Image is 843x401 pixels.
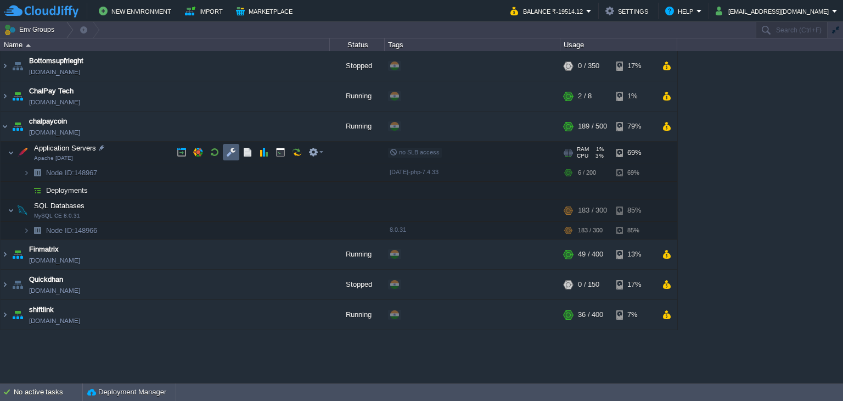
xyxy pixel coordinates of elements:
span: MySQL CE 8.0.31 [34,213,80,219]
span: Node ID: [46,169,74,177]
div: Running [330,240,385,269]
div: Stopped [330,51,385,81]
div: Usage [561,38,677,51]
span: [DATE]-php-7.4.33 [390,169,439,175]
div: Running [330,112,385,141]
img: AMDAwAAAACH5BAEAAAAALAAAAAABAAEAAAICRAEAOw== [1,270,9,299]
div: 69% [616,164,652,181]
img: AMDAwAAAACH5BAEAAAAALAAAAAABAAEAAAICRAEAOw== [30,164,45,181]
div: 85% [616,222,652,239]
a: [DOMAIN_NAME] [29,97,80,108]
div: 183 / 300 [578,222,603,239]
span: RAM [577,146,589,153]
a: [DOMAIN_NAME] [29,127,80,138]
img: AMDAwAAAACH5BAEAAAAALAAAAAABAAEAAAICRAEAOw== [1,300,9,330]
button: Settings [605,4,651,18]
span: SQL Databases [33,201,86,210]
a: [DOMAIN_NAME] [29,66,80,77]
span: 148967 [45,168,99,177]
div: 189 / 500 [578,112,607,141]
div: Status [330,38,384,51]
img: AMDAwAAAACH5BAEAAAAALAAAAAABAAEAAAICRAEAOw== [15,199,30,221]
a: Application ServersApache [DATE] [33,144,98,152]
button: New Environment [99,4,175,18]
a: chalpaycoin [29,116,67,127]
img: AMDAwAAAACH5BAEAAAAALAAAAAABAAEAAAICRAEAOw== [1,112,9,141]
button: Env Groups [4,22,58,37]
img: AMDAwAAAACH5BAEAAAAALAAAAAABAAEAAAICRAEAOw== [30,222,45,239]
div: 183 / 300 [578,199,607,221]
img: AMDAwAAAACH5BAEAAAAALAAAAAABAAEAAAICRAEAOw== [10,270,25,299]
a: Node ID:148966 [45,226,99,235]
div: 1% [616,81,652,111]
img: AMDAwAAAACH5BAEAAAAALAAAAAABAAEAAAICRAEAOw== [10,51,25,81]
a: shiftlink [29,304,54,315]
img: AMDAwAAAACH5BAEAAAAALAAAAAABAAEAAAICRAEAOw== [10,240,25,269]
span: CPU [577,153,588,159]
img: AMDAwAAAACH5BAEAAAAALAAAAAABAAEAAAICRAEAOw== [10,112,25,141]
div: 2 / 8 [578,81,592,111]
img: AMDAwAAAACH5BAEAAAAALAAAAAABAAEAAAICRAEAOw== [8,199,14,221]
div: Stopped [330,270,385,299]
img: AMDAwAAAACH5BAEAAAAALAAAAAABAAEAAAICRAEAOw== [1,51,9,81]
a: [DOMAIN_NAME] [29,255,80,266]
a: [DOMAIN_NAME] [29,315,80,326]
button: [EMAIL_ADDRESS][DOMAIN_NAME] [716,4,832,18]
span: Node ID: [46,226,74,235]
img: CloudJiffy [4,4,78,18]
div: 85% [616,199,652,221]
div: No active tasks [14,383,82,401]
div: 17% [616,270,652,299]
div: 69% [616,142,652,164]
div: 79% [616,112,652,141]
img: AMDAwAAAACH5BAEAAAAALAAAAAABAAEAAAICRAEAOw== [8,142,14,164]
img: AMDAwAAAACH5BAEAAAAALAAAAAABAAEAAAICRAEAOw== [10,300,25,330]
span: 148966 [45,226,99,235]
span: Application Servers [33,143,98,153]
div: 0 / 150 [578,270,599,299]
a: ChalPay Tech [29,86,74,97]
a: Deployments [45,186,89,195]
img: AMDAwAAAACH5BAEAAAAALAAAAAABAAEAAAICRAEAOw== [1,81,9,111]
button: Balance ₹-19514.12 [510,4,586,18]
div: Name [1,38,329,51]
span: 8.0.31 [390,226,406,233]
img: AMDAwAAAACH5BAEAAAAALAAAAAABAAEAAAICRAEAOw== [1,240,9,269]
span: no SLB access [390,149,440,155]
a: Bottomsupfrieght [29,55,83,66]
div: 17% [616,51,652,81]
img: AMDAwAAAACH5BAEAAAAALAAAAAABAAEAAAICRAEAOw== [15,142,30,164]
img: AMDAwAAAACH5BAEAAAAALAAAAAABAAEAAAICRAEAOw== [30,182,45,199]
button: Deployment Manager [87,387,166,398]
a: Node ID:148967 [45,168,99,177]
a: Quickdhan [29,274,63,285]
div: Tags [385,38,560,51]
button: Marketplace [236,4,296,18]
img: AMDAwAAAACH5BAEAAAAALAAAAAABAAEAAAICRAEAOw== [26,44,31,47]
span: Apache [DATE] [34,155,73,161]
div: 36 / 400 [578,300,603,330]
div: 6 / 200 [578,164,596,181]
button: Help [665,4,696,18]
a: SQL DatabasesMySQL CE 8.0.31 [33,202,86,210]
div: 13% [616,240,652,269]
img: AMDAwAAAACH5BAEAAAAALAAAAAABAAEAAAICRAEAOw== [10,81,25,111]
a: [DOMAIN_NAME] [29,285,80,296]
div: 7% [616,300,652,330]
div: Running [330,81,385,111]
div: 0 / 350 [578,51,599,81]
img: AMDAwAAAACH5BAEAAAAALAAAAAABAAEAAAICRAEAOw== [23,164,30,181]
img: AMDAwAAAACH5BAEAAAAALAAAAAABAAEAAAICRAEAOw== [23,182,30,199]
span: 3% [593,153,604,159]
div: 49 / 400 [578,240,603,269]
span: 1% [593,146,604,153]
a: Finmatrix [29,244,59,255]
button: Import [185,4,226,18]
